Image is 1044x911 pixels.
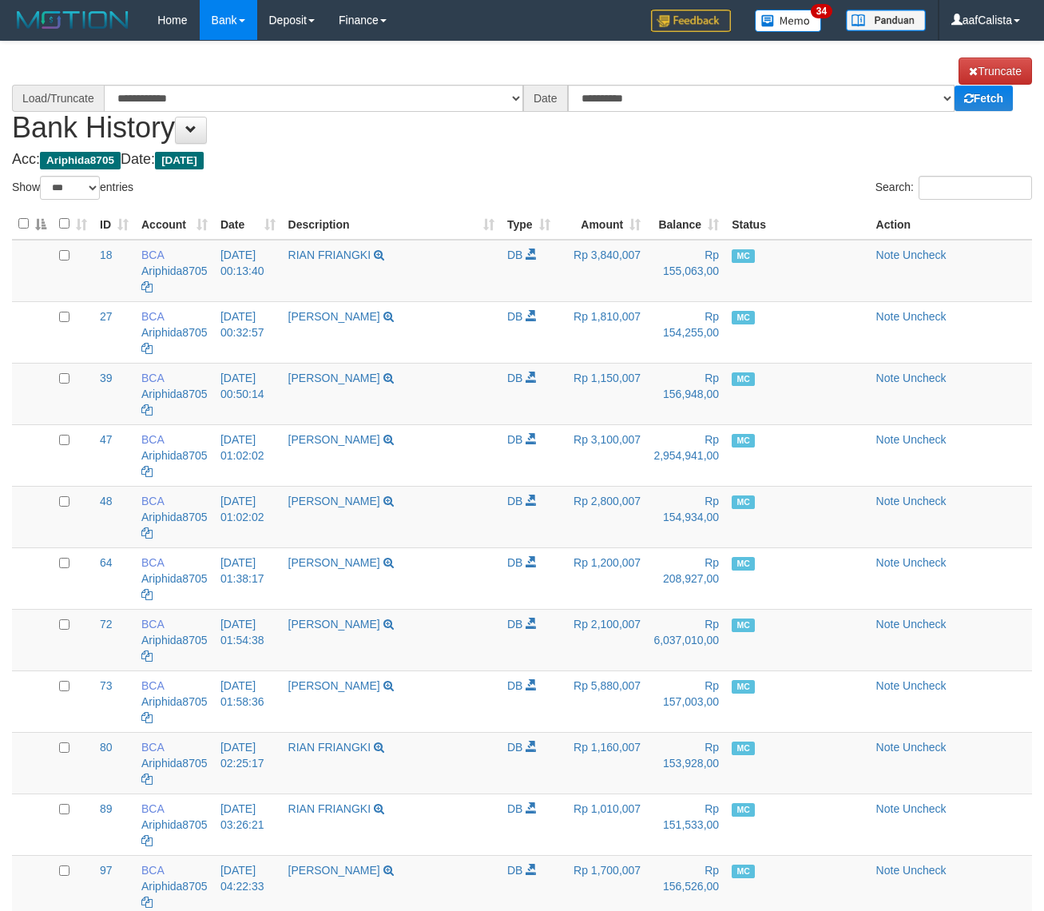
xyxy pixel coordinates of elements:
a: Ariphida8705 [141,634,208,646]
td: Rp 6,037,010,00 [647,609,725,670]
a: Ariphida8705 [141,818,208,831]
td: Rp 151,533,00 [647,794,725,855]
td: [DATE] 03:26:21 [214,794,282,855]
a: Ariphida8705 [141,695,208,708]
a: Ariphida8705 [141,388,208,400]
td: [DATE] 01:54:38 [214,609,282,670]
th: Account: activate to sort column ascending [135,209,214,240]
span: [DATE] [155,152,204,169]
td: Rp 154,934,00 [647,486,725,547]
td: [DATE] 00:50:14 [214,363,282,424]
span: Ariphida8705 [40,152,121,169]
span: DB [507,864,522,877]
a: Truncate [959,58,1032,85]
a: Note [876,556,900,569]
h4: Acc: Date: [12,152,1032,168]
span: Manually Checked by: aafKayli [732,557,755,571]
a: Ariphida8705 [141,572,208,585]
span: 34 [811,4,832,18]
a: Note [876,802,900,815]
td: [DATE] 01:02:02 [214,486,282,547]
span: BCA [141,741,164,754]
span: Manually Checked by: aafKayli [732,803,755,817]
select: Showentries [40,176,100,200]
span: Manually Checked by: aafMelona [732,865,755,878]
a: Ariphida8705 [141,449,208,462]
th: Description: activate to sort column ascending [282,209,501,240]
span: BCA [141,679,164,692]
a: Copy Ariphida8705 to clipboard [141,711,153,724]
td: Rp 154,255,00 [647,301,725,363]
label: Search: [875,176,1032,200]
a: RIAN FRIANGKI [288,802,371,815]
a: Copy Ariphida8705 to clipboard [141,896,153,909]
a: Copy Ariphida8705 to clipboard [141,465,153,478]
span: DB [507,310,522,323]
span: DB [507,802,522,815]
a: Note [876,372,900,384]
th: Status [725,209,869,240]
span: BCA [141,249,164,261]
span: BCA [141,372,164,384]
a: Note [876,495,900,507]
td: Rp 1,150,007 [557,363,647,424]
th: Date: activate to sort column ascending [214,209,282,240]
td: [DATE] 01:02:02 [214,424,282,486]
span: BCA [141,802,164,815]
td: [DATE] 00:32:57 [214,301,282,363]
span: 48 [100,495,113,507]
a: Ariphida8705 [141,880,208,893]
img: Feedback.jpg [651,10,731,32]
td: Rp 1,200,007 [557,547,647,609]
span: BCA [141,433,164,446]
td: Rp 155,063,00 [647,240,725,302]
th: ID: activate to sort column ascending [93,209,135,240]
a: Note [876,679,900,692]
div: Date [523,85,568,112]
a: Uncheck [903,556,946,569]
span: Manually Checked by: aafKayli [732,619,755,632]
td: Rp 2,800,007 [557,486,647,547]
span: DB [507,618,522,631]
span: DB [507,372,522,384]
td: Rp 3,840,007 [557,240,647,302]
img: Button%20Memo.svg [755,10,822,32]
span: 80 [100,741,113,754]
a: Copy Ariphida8705 to clipboard [141,342,153,355]
a: RIAN FRIANGKI [288,741,371,754]
td: [DATE] 02:25:17 [214,732,282,794]
span: 64 [100,556,113,569]
a: Uncheck [903,802,946,815]
label: Show entries [12,176,133,200]
a: Copy Ariphida8705 to clipboard [141,834,153,847]
span: 97 [100,864,113,877]
td: Rp 5,880,007 [557,670,647,732]
a: Note [876,433,900,446]
span: 72 [100,618,113,631]
img: panduan.png [846,10,926,31]
a: Uncheck [903,310,946,323]
a: Fetch [955,86,1013,111]
td: Rp 157,003,00 [647,670,725,732]
a: [PERSON_NAME] [288,618,380,631]
td: Rp 1,810,007 [557,301,647,363]
td: Rp 153,928,00 [647,732,725,794]
a: [PERSON_NAME] [288,433,380,446]
a: [PERSON_NAME] [288,864,380,877]
a: Note [876,310,900,323]
a: Ariphida8705 [141,265,208,277]
span: BCA [141,618,164,631]
span: BCA [141,495,164,507]
td: [DATE] 01:38:17 [214,547,282,609]
a: Uncheck [903,372,946,384]
span: DB [507,679,522,692]
td: Rp 1,160,007 [557,732,647,794]
td: Rp 156,948,00 [647,363,725,424]
span: 73 [100,679,113,692]
span: Manually Checked by: aafKayli [732,495,755,509]
span: Manually Checked by: aafKayli [732,311,755,324]
div: Load/Truncate [12,85,104,112]
span: 39 [100,372,113,384]
a: Note [876,249,900,261]
a: Uncheck [903,249,946,261]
